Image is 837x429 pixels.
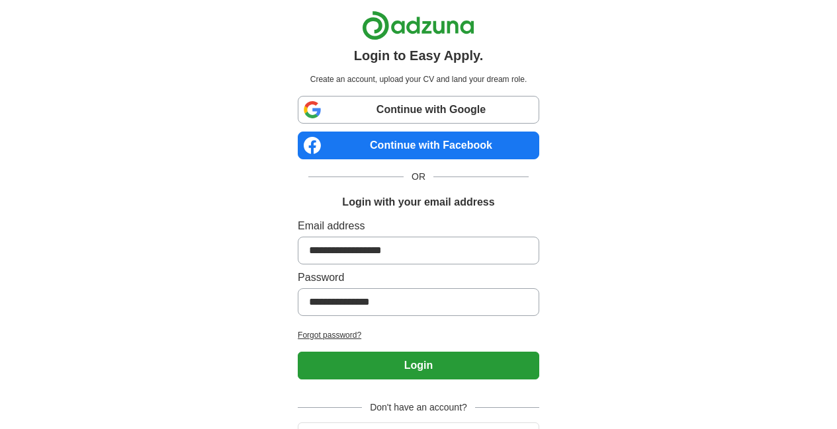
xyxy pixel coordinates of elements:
h1: Login to Easy Apply. [354,46,484,65]
img: Adzuna logo [362,11,474,40]
h1: Login with your email address [342,194,494,210]
label: Email address [298,218,539,234]
a: Continue with Facebook [298,132,539,159]
p: Create an account, upload your CV and land your dream role. [300,73,537,85]
span: OR [404,170,433,184]
label: Password [298,270,539,286]
a: Forgot password? [298,329,539,341]
a: Continue with Google [298,96,539,124]
button: Login [298,352,539,379]
span: Don't have an account? [362,401,475,414]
